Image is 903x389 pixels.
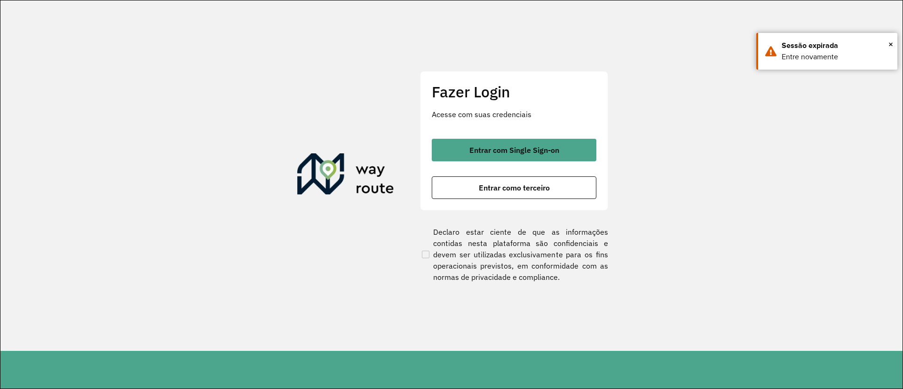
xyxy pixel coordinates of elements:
p: Acesse com suas credenciais [432,109,596,120]
span: × [888,37,893,51]
span: Entrar como terceiro [479,184,550,191]
div: Sessão expirada [782,40,890,51]
img: Roteirizador AmbevTech [297,153,394,198]
button: button [432,176,596,199]
button: Close [888,37,893,51]
button: button [432,139,596,161]
div: Entre novamente [782,51,890,63]
h2: Fazer Login [432,83,596,101]
label: Declaro estar ciente de que as informações contidas nesta plataforma são confidenciais e devem se... [420,226,608,283]
span: Entrar com Single Sign-on [469,146,559,154]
